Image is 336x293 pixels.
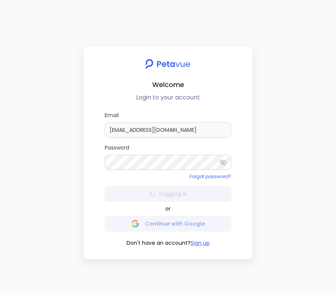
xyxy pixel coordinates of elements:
[90,93,246,102] p: Login to your account
[189,173,231,180] a: Forgot password?
[90,79,246,90] h2: Welcome
[105,111,231,137] label: Email
[191,239,210,247] button: Sign up
[165,205,171,213] span: or
[105,155,231,170] input: Password
[127,239,191,247] span: Don't have an account?
[105,122,231,137] input: Email
[141,55,195,73] img: petavue logo
[105,143,231,170] label: Password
